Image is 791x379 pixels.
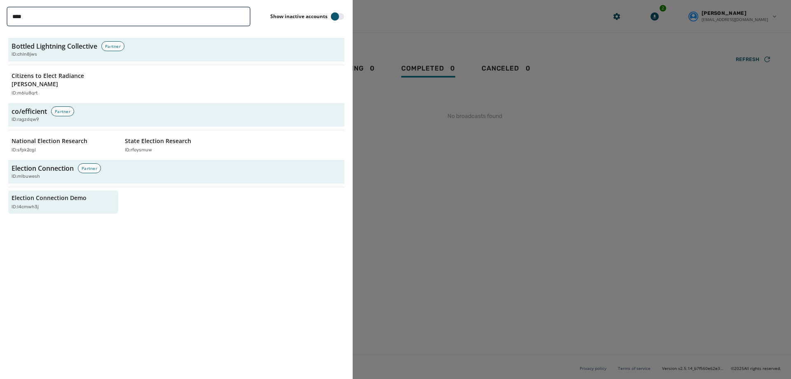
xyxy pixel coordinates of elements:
button: Bottled Lightning CollectivePartnerID:chln8jws [8,38,344,61]
p: State Election Research [125,137,191,145]
p: Citizens to Elect Radiance [PERSON_NAME] [12,72,107,88]
h3: co/efficient [12,106,47,116]
button: Citizens to Elect Radiance [PERSON_NAME]ID:m6lu8qrt [8,68,118,100]
p: ID: sfpk2cgl [12,147,36,154]
div: Partner [78,163,101,173]
label: Show inactive accounts [270,13,328,20]
span: ID: chln8jws [12,51,37,58]
span: ID: mlbuwesh [12,173,40,180]
button: co/efficientPartnerID:ragzdqw9 [8,103,344,127]
p: Election Connection Demo [12,194,87,202]
button: State Election ResearchID:rfoysmuw [122,134,232,157]
p: ID: l4cmwh3j [12,204,39,211]
p: National Election Research [12,137,87,145]
button: National Election ResearchID:sfpk2cgl [8,134,118,157]
p: ID: rfoysmuw [125,147,152,154]
div: Partner [51,106,74,116]
button: Election Connection DemoID:l4cmwh3j [8,191,118,214]
h3: Election Connection [12,163,74,173]
span: ID: ragzdqw9 [12,116,39,123]
p: ID: m6lu8qrt [12,90,37,97]
button: Election ConnectionPartnerID:mlbuwesh [8,160,344,184]
div: Partner [101,41,124,51]
h3: Bottled Lightning Collective [12,41,97,51]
